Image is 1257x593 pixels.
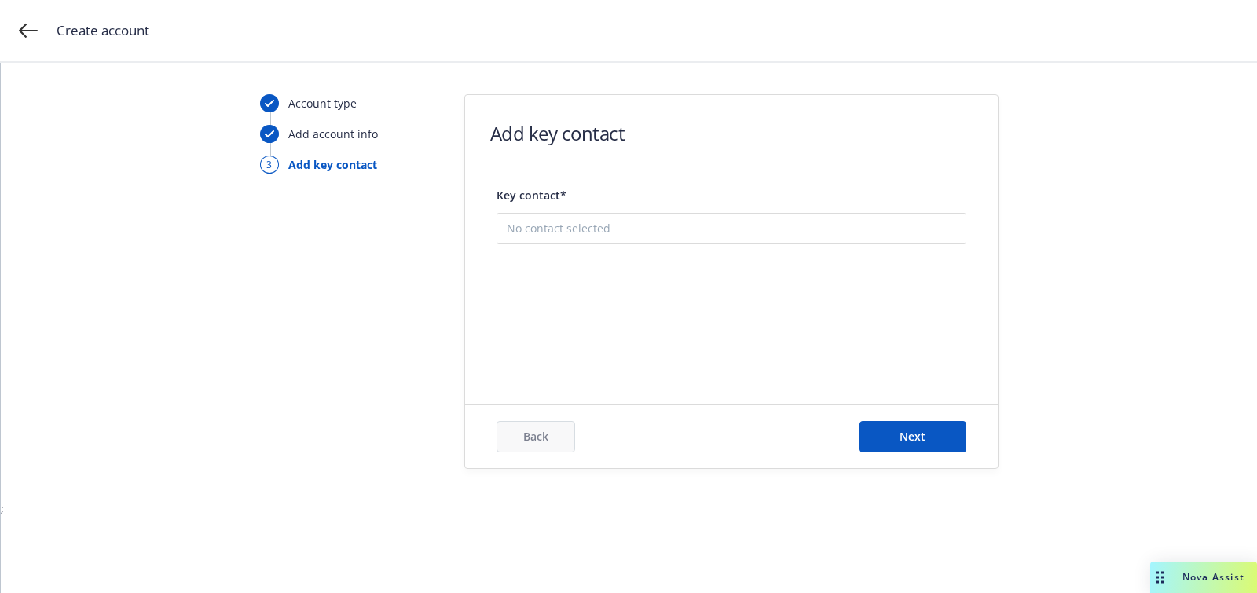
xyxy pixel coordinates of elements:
[1150,562,1257,593] button: Nova Assist
[288,126,378,142] div: Add account info
[900,429,925,444] span: Next
[1182,570,1244,584] span: Nova Assist
[288,95,357,112] div: Account type
[490,120,625,146] h1: Add key contact
[523,429,548,444] span: Back
[859,421,966,452] button: Next
[497,187,966,203] span: Key contact*
[57,20,149,41] span: Create account
[288,156,377,173] div: Add key contact
[1150,562,1170,593] div: Drag to move
[497,421,575,452] button: Back
[260,156,279,174] div: 3
[1,63,1257,593] div: ;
